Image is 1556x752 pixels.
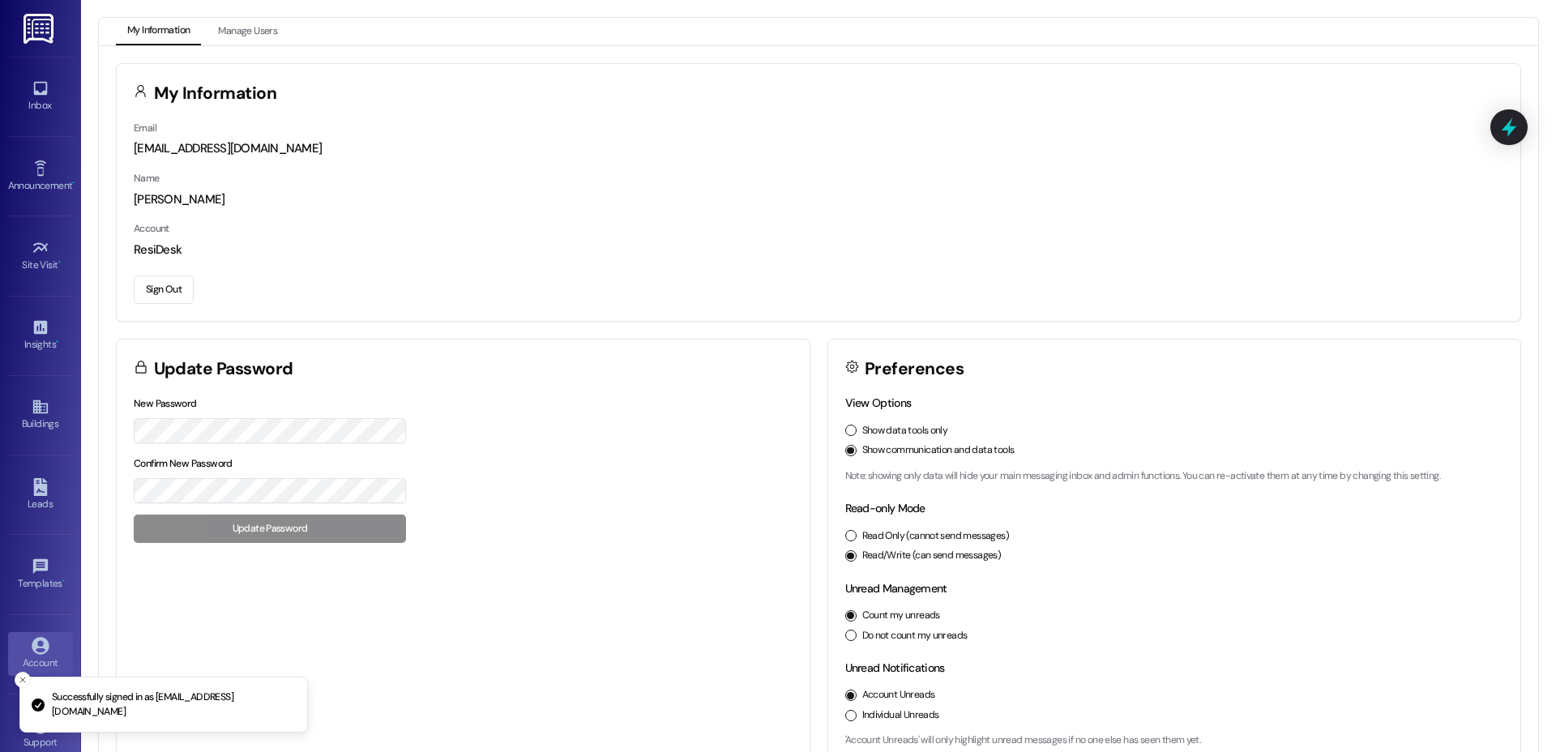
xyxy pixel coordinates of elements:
[862,629,968,643] label: Do not count my unreads
[56,336,58,348] span: •
[134,122,156,135] label: Email
[62,575,65,587] span: •
[862,549,1002,563] label: Read/Write (can send messages)
[8,553,73,596] a: Templates •
[8,234,73,278] a: Site Visit •
[8,632,73,676] a: Account
[845,733,1504,748] p: 'Account Unreads' will only highlight unread messages if no one else has seen them yet.
[862,443,1015,458] label: Show communication and data tools
[134,241,1503,258] div: ResiDesk
[8,473,73,517] a: Leads
[8,75,73,118] a: Inbox
[134,457,233,470] label: Confirm New Password
[134,191,1503,208] div: [PERSON_NAME]
[15,672,31,688] button: Close toast
[134,397,197,410] label: New Password
[58,257,61,268] span: •
[845,660,945,675] label: Unread Notifications
[862,688,935,703] label: Account Unreads
[52,690,294,719] p: Successfully signed in as [EMAIL_ADDRESS][DOMAIN_NAME]
[8,314,73,357] a: Insights •
[845,501,925,515] label: Read-only Mode
[134,222,169,235] label: Account
[72,177,75,189] span: •
[862,609,940,623] label: Count my unreads
[845,469,1504,484] p: Note: showing only data will hide your main messaging inbox and admin functions. You can re-activ...
[154,85,277,102] h3: My Information
[134,276,194,304] button: Sign Out
[865,361,964,378] h3: Preferences
[862,424,948,438] label: Show data tools only
[862,529,1009,544] label: Read Only (cannot send messages)
[154,361,293,378] h3: Update Password
[845,581,947,596] label: Unread Management
[134,172,160,185] label: Name
[8,393,73,437] a: Buildings
[207,18,289,45] button: Manage Users
[24,14,57,44] img: ResiDesk Logo
[116,18,201,45] button: My Information
[845,395,912,410] label: View Options
[862,708,939,723] label: Individual Unreads
[134,140,1503,157] div: [EMAIL_ADDRESS][DOMAIN_NAME]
